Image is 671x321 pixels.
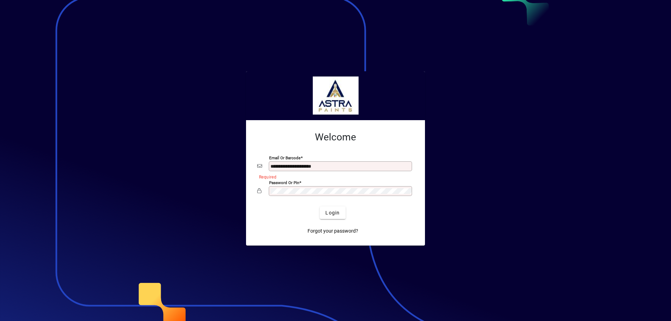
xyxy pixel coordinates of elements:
mat-error: Required [259,173,408,180]
span: Login [325,209,340,217]
button: Login [320,206,345,219]
a: Forgot your password? [305,225,361,237]
mat-label: Email or Barcode [269,155,301,160]
mat-label: Password or Pin [269,180,299,185]
h2: Welcome [257,131,414,143]
span: Forgot your password? [308,227,358,235]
